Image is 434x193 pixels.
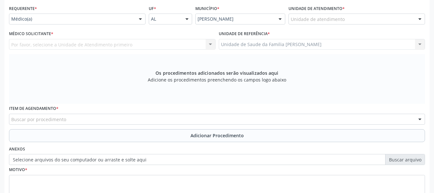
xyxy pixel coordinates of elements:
[198,16,272,22] span: [PERSON_NAME]
[190,132,244,139] span: Adicionar Procedimento
[149,4,156,14] label: UF
[291,16,345,23] span: Unidade de atendimento
[11,116,66,123] span: Buscar por procedimento
[9,29,53,39] label: Médico Solicitante
[288,4,345,14] label: Unidade de atendimento
[9,4,37,14] label: Requerente
[151,16,179,22] span: AL
[148,76,286,83] span: Adicione os procedimentos preenchendo os campos logo abaixo
[155,70,278,76] span: Os procedimentos adicionados serão visualizados aqui
[219,29,270,39] label: Unidade de referência
[9,144,25,154] label: Anexos
[195,4,219,14] label: Município
[11,16,132,22] span: Médico(a)
[9,104,58,114] label: Item de agendamento
[9,129,425,142] button: Adicionar Procedimento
